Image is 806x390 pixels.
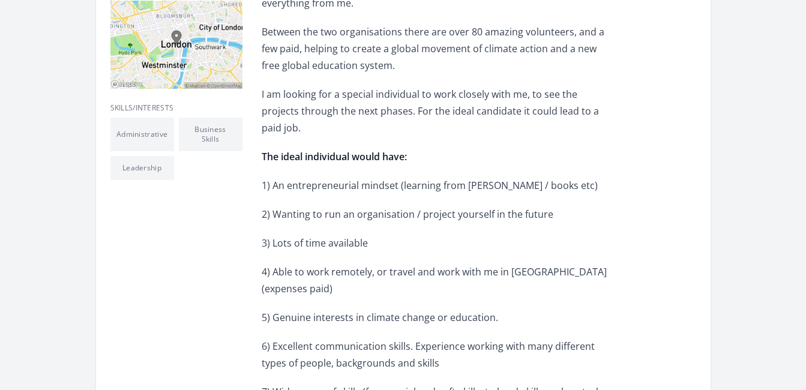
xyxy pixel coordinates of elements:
[262,86,613,136] p: I am looking for a special individual to work closely with me, to see the projects through the ne...
[262,150,407,163] strong: The ideal individual would have:
[110,156,174,180] li: Leadership
[110,118,174,151] li: Administrative
[262,338,613,371] p: 6) Excellent communication skills. Experience working with many different types of people, backgr...
[262,206,613,223] p: 2) Wanting to run an organisation / project yourself in the future
[179,118,242,151] li: Business Skills
[262,263,613,297] p: 4) Able to work remotely, or travel and work with me in [GEOGRAPHIC_DATA] (expenses paid)
[262,309,613,326] p: 5) Genuine interests in climate change or education.
[110,1,242,89] img: Map
[110,103,242,113] h3: Skills/Interests
[262,23,613,74] p: Between the two organisations there are over 80 amazing volunteers, and a few paid, helping to cr...
[262,177,613,194] p: 1) An entrepreneurial mindset (learning from [PERSON_NAME] / books etc)
[262,235,613,251] p: 3) Lots of time available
